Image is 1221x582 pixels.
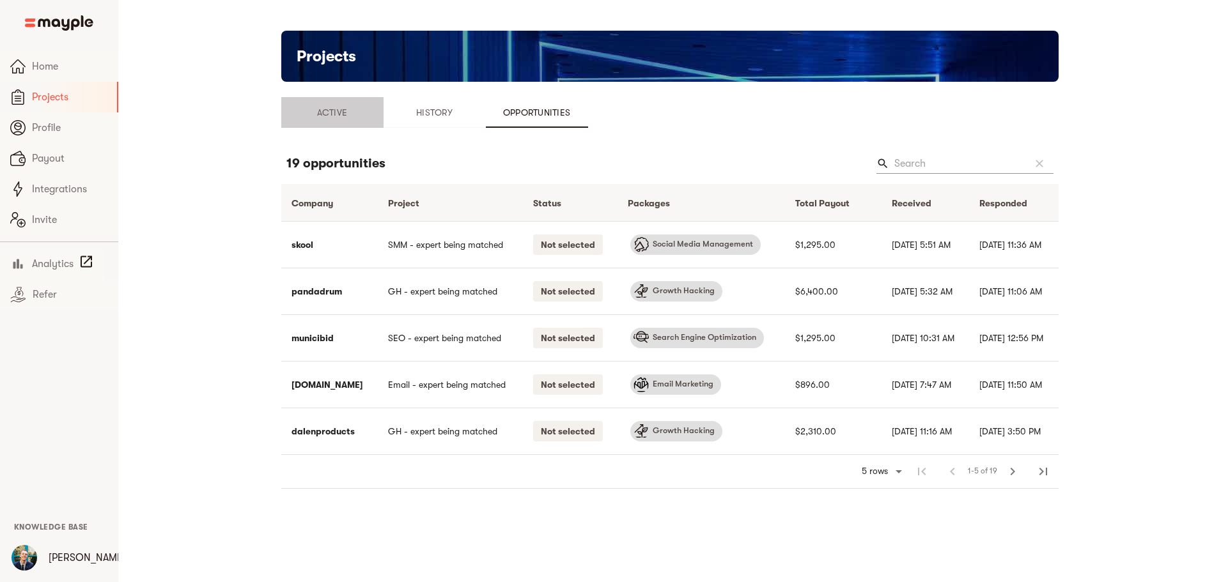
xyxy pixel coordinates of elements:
h5: Projects [297,46,356,66]
span: Integrations [32,181,108,197]
span: [DATE] 7:47 AM [892,379,951,390]
input: Search [894,153,1020,174]
span: [DATE] 3:50 PM [979,426,1041,436]
span: Payout [32,151,108,166]
div: Responded [979,195,1027,211]
span: [DATE] 11:06 AM [979,286,1042,296]
img: socialMediaManagementRegular.svg [634,237,649,252]
span: last_page [1036,464,1051,479]
td: pandadrum [281,268,378,314]
span: Growth Hacking [645,285,722,297]
div: Project [388,195,419,211]
td: skool [281,221,378,268]
span: Responded [979,195,1044,211]
span: History [391,105,478,120]
td: $6,400.00 [785,268,881,314]
p: Not selected [533,281,603,302]
div: Received [892,195,931,211]
div: 5 rows [859,466,891,477]
td: $896.00 [785,361,881,408]
td: SMM - expert being matched [378,221,523,268]
img: YZZgCb1fS5ussBl3eJIV [12,545,37,571]
span: [DATE] 10:31 AM [892,333,954,343]
td: $1,295.00 [785,221,881,268]
td: $1,295.00 [785,314,881,361]
span: [DATE] 12:56 PM [979,333,1043,343]
span: Knowledge Base [14,523,88,532]
span: Home [32,59,108,74]
p: Not selected [533,234,603,255]
span: Company [292,195,350,211]
img: growthHackingRegular.svg [634,284,649,299]
span: Total Payout [795,195,866,211]
a: Knowledge Base [14,521,88,532]
span: Email Marketing [645,378,721,390]
td: municibid [281,314,378,361]
img: emailMarketingRegular.svg [634,377,649,392]
span: First Page [906,456,937,487]
p: [PERSON_NAME] [49,550,126,565]
span: 1-5 of 19 [968,465,997,478]
div: Total Payout [795,195,850,211]
span: Growth Hacking [645,425,722,437]
td: $2,310.00 [785,408,881,454]
span: [DATE] 5:32 AM [892,286,953,296]
div: Company [292,195,333,211]
h6: 19 opportunities [286,153,385,174]
span: Profile [32,120,108,135]
td: dalenproducts [281,408,378,454]
p: Not selected [533,374,603,395]
span: Search [876,157,889,170]
td: Email - expert being matched [378,361,523,408]
img: seoRegular.svg [634,330,649,346]
span: Project [388,195,436,211]
span: Opportunities [494,105,580,120]
span: [DATE] 11:36 AM [979,240,1041,250]
div: 5 rows [853,462,906,481]
button: User Menu [4,537,45,578]
span: chevron_right [1005,464,1020,479]
span: Packages [628,195,687,211]
p: Not selected [533,328,603,348]
td: GH - expert being matched [378,268,523,314]
span: Last Page [1028,456,1059,487]
td: [DOMAIN_NAME] [281,361,378,408]
span: Received [892,195,948,211]
img: Main logo [25,15,93,31]
span: Refer [33,287,108,302]
span: Active [289,105,376,120]
span: [DATE] 11:50 AM [979,379,1042,390]
span: Projects [32,89,107,105]
div: Packages [628,195,670,211]
span: Next Page [997,456,1028,487]
p: Not selected [533,421,603,441]
span: [DATE] 5:51 AM [892,240,951,250]
span: Invite [32,212,108,227]
span: Search Engine Optimization [645,332,764,344]
span: Social Media Management [645,238,761,250]
span: Analytics [32,256,74,272]
span: [DATE] 11:16 AM [892,426,952,436]
span: Previous Page [937,456,968,487]
td: GH - expert being matched [378,408,523,454]
div: Status [533,195,561,211]
span: Status [533,195,578,211]
img: growthHackingRegular.svg [634,424,649,439]
td: SEO - expert being matched [378,314,523,361]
